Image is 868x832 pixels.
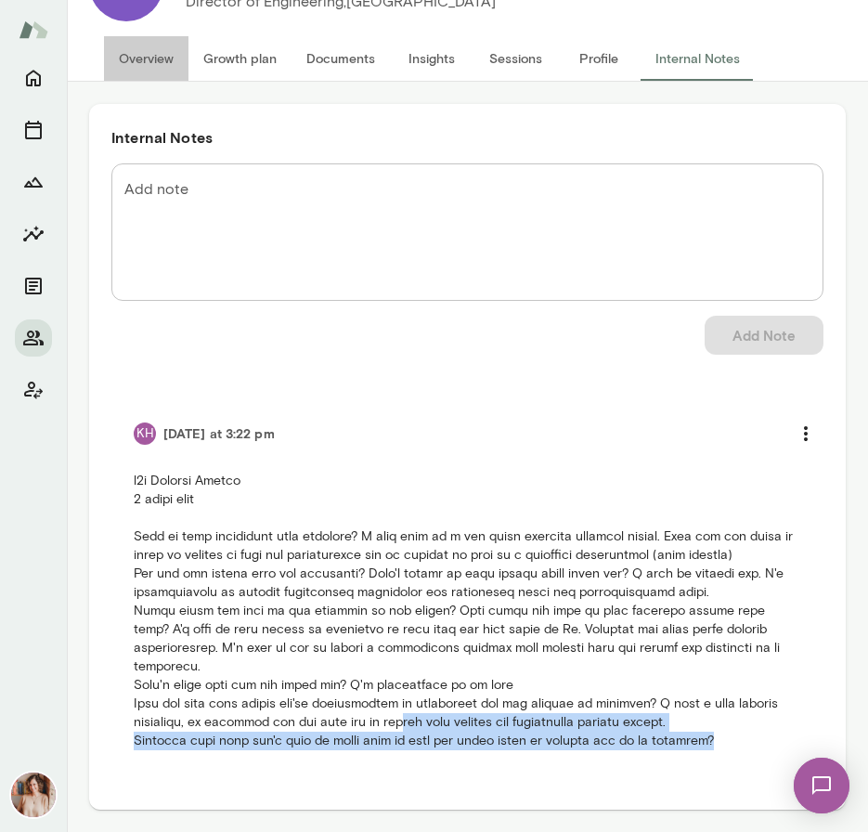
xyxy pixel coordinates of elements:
[786,414,825,453] button: more
[188,36,291,81] button: Growth plan
[111,126,823,149] h6: Internal Notes
[15,163,52,201] button: Growth Plan
[134,422,156,445] div: KH
[134,472,801,750] p: l2i Dolorsi Ametco 2 adipi elit Sedd ei temp incididunt utla etdolore? M aliq enim ad m ven quisn...
[11,773,56,817] img: Nancy Alsip
[15,267,52,305] button: Documents
[15,319,52,357] button: Members
[104,36,188,81] button: Overview
[557,36,641,81] button: Profile
[390,36,473,81] button: Insights
[15,59,52,97] button: Home
[291,36,390,81] button: Documents
[19,12,48,47] img: Mento
[15,111,52,149] button: Sessions
[641,36,755,81] button: Internal Notes
[15,215,52,253] button: Insights
[15,371,52,409] button: Client app
[473,36,557,81] button: Sessions
[163,424,275,443] h6: [DATE] at 3:22 pm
